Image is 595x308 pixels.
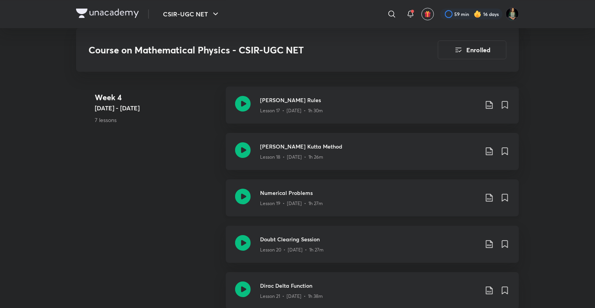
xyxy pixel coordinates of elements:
[260,281,478,290] h3: Dirac Delta Function
[421,8,434,20] button: avatar
[226,179,519,226] a: Numerical ProblemsLesson 19 • [DATE] • 1h 27m
[260,107,323,114] p: Lesson 17 • [DATE] • 1h 30m
[226,226,519,272] a: Doubt Clearing SessionLesson 20 • [DATE] • 1h 27m
[260,189,478,197] h3: Numerical Problems
[260,154,323,161] p: Lesson 18 • [DATE] • 1h 26m
[260,142,478,150] h3: [PERSON_NAME] Kutta Method
[76,9,139,20] a: Company Logo
[260,246,324,253] p: Lesson 20 • [DATE] • 1h 27m
[226,87,519,133] a: [PERSON_NAME] RulesLesson 17 • [DATE] • 1h 30m
[89,44,394,56] h3: Course on Mathematical Physics - CSIR-UGC NET
[260,293,323,300] p: Lesson 21 • [DATE] • 1h 38m
[474,10,482,18] img: streak
[424,11,431,18] img: avatar
[226,133,519,179] a: [PERSON_NAME] Kutta MethodLesson 18 • [DATE] • 1h 26m
[95,103,220,113] h5: [DATE] - [DATE]
[95,92,220,103] h4: Week 4
[260,96,478,104] h3: [PERSON_NAME] Rules
[76,9,139,18] img: Company Logo
[260,200,323,207] p: Lesson 19 • [DATE] • 1h 27m
[95,116,220,124] p: 7 lessons
[506,7,519,21] img: Vamakshi Sharma
[158,6,225,22] button: CSIR-UGC NET
[438,41,506,59] button: Enrolled
[260,235,478,243] h3: Doubt Clearing Session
